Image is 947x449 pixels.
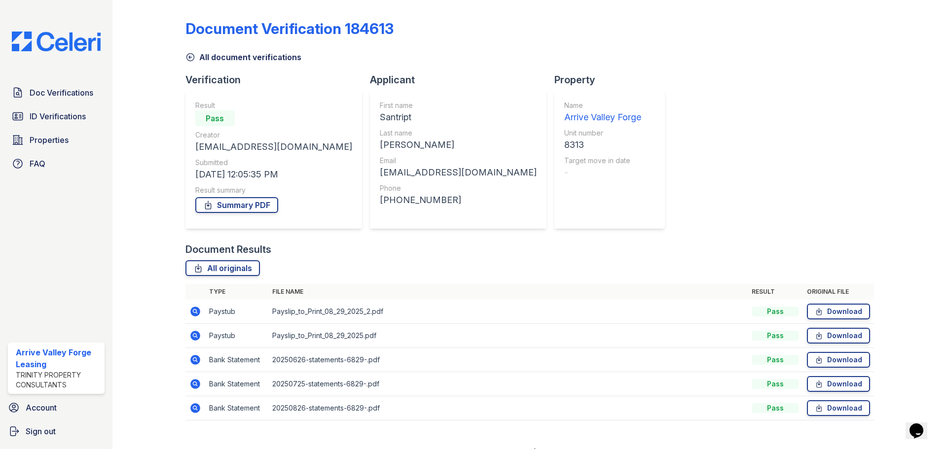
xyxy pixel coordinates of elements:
span: Properties [30,134,69,146]
span: FAQ [30,158,45,170]
td: Paystub [205,300,268,324]
div: Property [554,73,673,87]
a: Download [807,328,870,344]
div: Arrive Valley Forge [564,110,641,124]
div: 8313 [564,138,641,152]
td: Bank Statement [205,396,268,420]
div: Unit number [564,128,641,138]
a: Download [807,376,870,392]
th: Original file [803,284,874,300]
a: Doc Verifications [8,83,105,103]
div: Pass [195,110,235,126]
div: Result summary [195,185,352,195]
span: Sign out [26,425,56,437]
div: [EMAIL_ADDRESS][DOMAIN_NAME] [380,166,537,179]
a: FAQ [8,154,105,173]
td: Payslip_to_Print_08_29_2025_2.pdf [268,300,748,324]
span: ID Verifications [30,110,86,122]
div: Pass [752,403,799,413]
td: Bank Statement [205,372,268,396]
div: Applicant [370,73,554,87]
div: Document Results [185,242,271,256]
td: Bank Statement [205,348,268,372]
div: Pass [752,307,799,316]
div: [PERSON_NAME] [380,138,537,152]
a: Sign out [4,421,109,441]
th: Type [205,284,268,300]
div: Trinity Property Consultants [16,370,101,390]
a: Account [4,398,109,417]
div: Result [195,101,352,110]
a: All originals [185,260,260,276]
a: Download [807,352,870,368]
div: Email [380,156,537,166]
div: First name [380,101,537,110]
a: All document verifications [185,51,301,63]
div: Phone [380,183,537,193]
div: Arrive Valley Forge Leasing [16,346,101,370]
th: File name [268,284,748,300]
div: [EMAIL_ADDRESS][DOMAIN_NAME] [195,140,352,154]
div: Creator [195,130,352,140]
div: Document Verification 184613 [185,20,394,37]
td: Paystub [205,324,268,348]
div: Target move in date [564,156,641,166]
div: Verification [185,73,370,87]
div: [PHONE_NUMBER] [380,193,537,207]
th: Result [748,284,803,300]
div: Pass [752,355,799,365]
a: Download [807,304,870,319]
a: Properties [8,130,105,150]
div: Pass [752,379,799,389]
td: 20250826-statements-6829-.pdf [268,396,748,420]
img: CE_Logo_Blue-a8612792a0a2168367f1c8372b55b34899dd931a85d93a1a3d3e32e68fde9ad4.png [4,32,109,51]
a: Name Arrive Valley Forge [564,101,641,124]
div: - [564,166,641,179]
td: 20250626-statements-6829-.pdf [268,348,748,372]
td: Payslip_to_Print_08_29_2025.pdf [268,324,748,348]
span: Doc Verifications [30,87,93,99]
a: Download [807,400,870,416]
div: [DATE] 12:05:35 PM [195,168,352,181]
a: Summary PDF [195,197,278,213]
span: Account [26,402,57,414]
div: Name [564,101,641,110]
div: Submitted [195,158,352,168]
iframe: chat widget [906,410,937,439]
a: ID Verifications [8,106,105,126]
div: Pass [752,331,799,341]
div: Santript [380,110,537,124]
div: Last name [380,128,537,138]
td: 20250725-statements-6829-.pdf [268,372,748,396]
